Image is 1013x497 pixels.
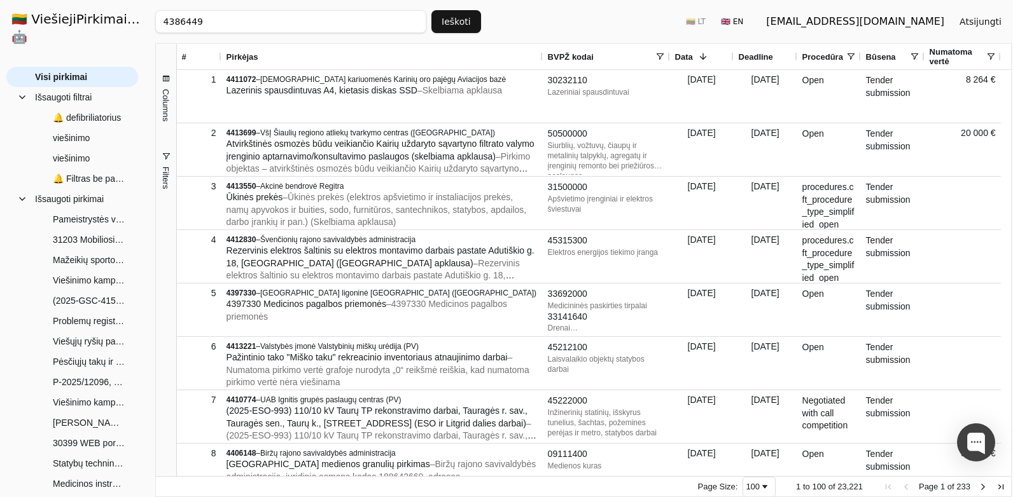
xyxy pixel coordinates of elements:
div: Last Page [996,482,1006,492]
span: Deadline [739,52,773,62]
div: [DATE] [734,283,797,336]
div: 31500000 [548,181,665,194]
span: Rezervinis elektros šaltinis su elektros montavimo darbais pastate Adutiškio g. 18, [GEOGRAPHIC_D... [227,245,534,268]
div: [DATE] [670,70,734,123]
div: 20 000 € [925,123,1001,176]
div: Tender submission [861,177,925,229]
span: 4406148 [227,449,256,458]
span: 100 [812,482,826,491]
div: Tender submission [861,337,925,390]
div: Tender submission [861,70,925,123]
div: – [227,128,538,138]
div: Page Size: [698,482,738,491]
span: Visi pirkimai [35,67,87,86]
span: 31203 Mobiliosios programėlės, interneto svetainės ir interneto parduotuvės sukūrimas su vystymo ... [53,230,125,249]
span: – Numatoma pirkimo vertė grafoje nurodyta „0“ reikšmė reiškia, kad numatoma pirkimo vertė nėra vi... [227,352,529,387]
span: Atvirkštinės osmozės būdu veikiančio Kairių uždaryto sąvartyno filtrato valymo įrenginio aptarnav... [227,139,534,161]
span: Statybų techninės priežiūros paslaugos [53,454,125,473]
div: 33141640 [548,311,665,323]
span: Data [675,52,693,62]
span: Mažeikių sporto ir pramogų centro Sedos g. 55, Mažeikiuose statybos valdymo, įskaitant statybos t... [53,250,125,269]
span: Viešinimo kampanija "Persėsk į elektromobilį" [53,393,125,412]
span: 4412830 [227,235,256,244]
div: [DATE] [734,337,797,390]
span: VšĮ Šiaulių regiono atliekų tvarkymo centras ([GEOGRAPHIC_DATA]) [260,128,495,137]
div: Previous Page [901,482,911,492]
div: Lazeriniai spausdintuvai [548,87,665,97]
div: Page Size [743,477,776,497]
span: BVPŽ kodai [548,52,594,62]
div: Tender submission [861,283,925,336]
span: Būsena [866,52,896,62]
div: [DATE] [734,390,797,443]
div: 2 [182,124,216,142]
span: 🔔 Filtras be pavadinimo [53,169,125,188]
div: 33692000 [548,288,665,301]
div: 4 [182,231,216,249]
div: Open [797,123,861,176]
span: 4413550 [227,182,256,191]
input: Greita paieška... [155,10,426,33]
span: (2025-ESO-993) 110/10 kV Taurų TP rekonstravimo darbai, Tauragės r. sav., Tauragės sen., Taurų k.... [227,405,527,428]
div: Inžinerinių statinių, išskyrus tunelius, šachtas, požemines perėjas ir metro, statybos darbai [548,407,665,438]
div: 6 [182,337,216,356]
span: of [947,482,954,491]
div: procedures.cft_procedure_type_simplified_open [797,177,861,229]
span: 4397330 Medicinos pagalbos priemonės [227,299,386,309]
div: 50500000 [548,128,665,140]
span: Švenčionių rajono savivaldybės administracija [260,235,416,244]
span: Išsaugoti filtrai [35,88,92,107]
div: [DATE] [670,123,734,176]
span: 4413699 [227,128,256,137]
div: Open [797,283,861,336]
span: Columns [161,89,171,121]
button: 🇬🇧 EN [713,11,751,32]
div: [DATE] [734,230,797,283]
div: Medicininės paskirties tirpalai [548,301,665,311]
span: Ūkinės prekės [227,192,283,202]
span: Lazerinis spausdintuvas A4, kietasis diskas SSD [227,85,417,95]
div: 30232110 [548,74,665,87]
div: 45212100 [548,341,665,354]
span: 4413221 [227,342,256,351]
span: – Skelbiama apklausa [417,85,502,95]
div: Laisvalaikio objektų statybos darbai [548,354,665,374]
span: Pėsčiųjų takų ir automobilių stovėjimo aikštelių sutvarkymo darbai. [53,352,125,371]
div: First Page [883,482,893,492]
span: Page [919,482,938,491]
span: # [182,52,186,62]
div: [DATE] [670,444,734,496]
div: [DATE] [670,390,734,443]
div: – [227,181,538,191]
div: 100 [746,482,760,491]
span: Procedūra [802,52,843,62]
div: – [227,74,538,85]
span: [PERSON_NAME] valdymo informacinė sistema / Asset management information system [53,413,125,432]
span: Akcinė bendrovė Regitra [260,182,344,191]
span: 233 [956,482,970,491]
div: Open [797,70,861,123]
div: – [227,288,538,298]
span: UAB Ignitis grupės paslaugų centras (PV) [260,395,401,404]
div: 3 [182,177,216,196]
div: Negotiated with call competition [797,390,861,443]
span: [GEOGRAPHIC_DATA] medienos granulių pirkimas [227,459,430,469]
span: 1 [940,482,945,491]
span: 30399 WEB portalų programavimo ir konsultavimo paslaugos [53,433,125,453]
div: 45222000 [548,395,665,407]
div: Medienos kuras [548,461,665,471]
div: Drenai [548,323,665,333]
span: Išsaugoti pirkimai [35,189,104,208]
div: – [227,341,538,351]
span: Numatoma vertė [930,47,986,66]
div: [DATE] [734,177,797,229]
span: Problemų registravimo ir administravimo informacinės sistemos sukūrimo, įdiegimo, palaikymo ir ap... [53,311,125,330]
span: of [828,482,835,491]
div: – [227,235,538,245]
span: – Pirkimo objektas – atvirkštinės osmozės būdu veikiančio Kairių uždaryto sąvartyno filtrato valy... [227,151,531,186]
div: 8 [182,444,216,463]
div: [DATE] [670,337,734,390]
span: [GEOGRAPHIC_DATA] ligoninė [GEOGRAPHIC_DATA] ([GEOGRAPHIC_DATA]) [260,289,536,297]
span: Biržų rajono savivaldybės administracija [260,449,396,458]
div: Next Page [978,482,988,492]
